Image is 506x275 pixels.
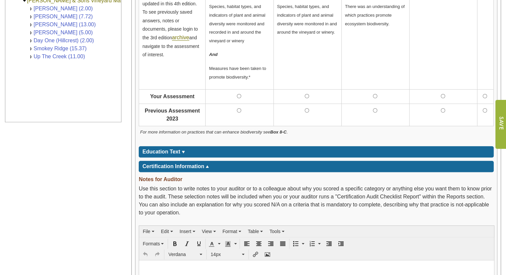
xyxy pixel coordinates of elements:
[142,149,180,154] span: Education Text
[145,108,200,122] span: Previous Assessment 2023
[250,249,261,259] div: Insert/edit link
[139,175,494,185] div: Notes for Auditor
[152,249,163,259] div: Redo
[169,239,180,249] div: Bold
[206,165,209,168] img: sort_arrow_up.gif
[307,239,322,249] div: Numbered list
[140,249,151,259] div: Undo
[34,6,93,11] a: [PERSON_NAME] (2.00)
[265,239,276,249] div: Align right
[253,239,264,249] div: Align center
[223,229,237,234] span: Format
[211,251,241,258] span: 14px
[345,4,405,26] span: There was an understanding of which practices promote ecosystem biodiversity.
[150,94,194,99] span: Your Assessment
[143,241,160,246] span: Formats
[290,239,306,249] div: Bullet list
[139,161,494,172] div: Click to toggle certification information
[270,130,286,135] strong: Box 8-C
[208,249,248,259] div: Font Sizes
[143,229,150,234] span: File
[165,249,205,259] div: Font Family
[241,239,252,249] div: Align left
[202,229,212,234] span: View
[34,38,94,43] a: Day One (Hillcrest) (2.00)
[172,35,189,41] a: archive
[209,4,265,43] span: Species, habitat types, and indicators of plant and animal diversity were monitored and recorded ...
[34,54,85,59] a: Up The Creek (11.00)
[34,30,93,35] a: [PERSON_NAME] (5.00)
[139,185,494,220] div: Use this section to write notes to your auditor or to a colleague about why you scored a specific...
[182,151,185,153] img: sort_arrow_down.gif
[207,239,222,249] div: Text color
[34,14,93,19] a: [PERSON_NAME] (7.72)
[180,229,191,234] span: Insert
[248,229,259,234] span: Table
[34,22,96,27] a: [PERSON_NAME] (13.00)
[168,251,198,258] span: Verdana
[262,249,273,259] div: Insert/edit image
[181,239,192,249] div: Italic
[277,4,337,35] span: Species, habitat types, and indicators of plant and animal diversity were monitored in and around...
[209,52,217,57] span: And
[495,100,506,149] input: Submit
[209,66,266,80] span: Measures have been taken to promote biodiversity.*
[140,130,288,135] span: For more information on practices that can enhance biodiversity see .
[223,239,239,249] div: Background color
[139,146,494,157] div: Click for more or less content
[269,229,280,234] span: Tools
[142,163,204,169] span: Certification Information
[193,239,204,249] div: Underline
[34,46,86,51] a: Smokey Ridge (15.37)
[277,239,288,249] div: Justify
[335,239,346,249] div: Increase indent
[161,229,169,234] span: Edit
[323,239,334,249] div: Decrease indent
